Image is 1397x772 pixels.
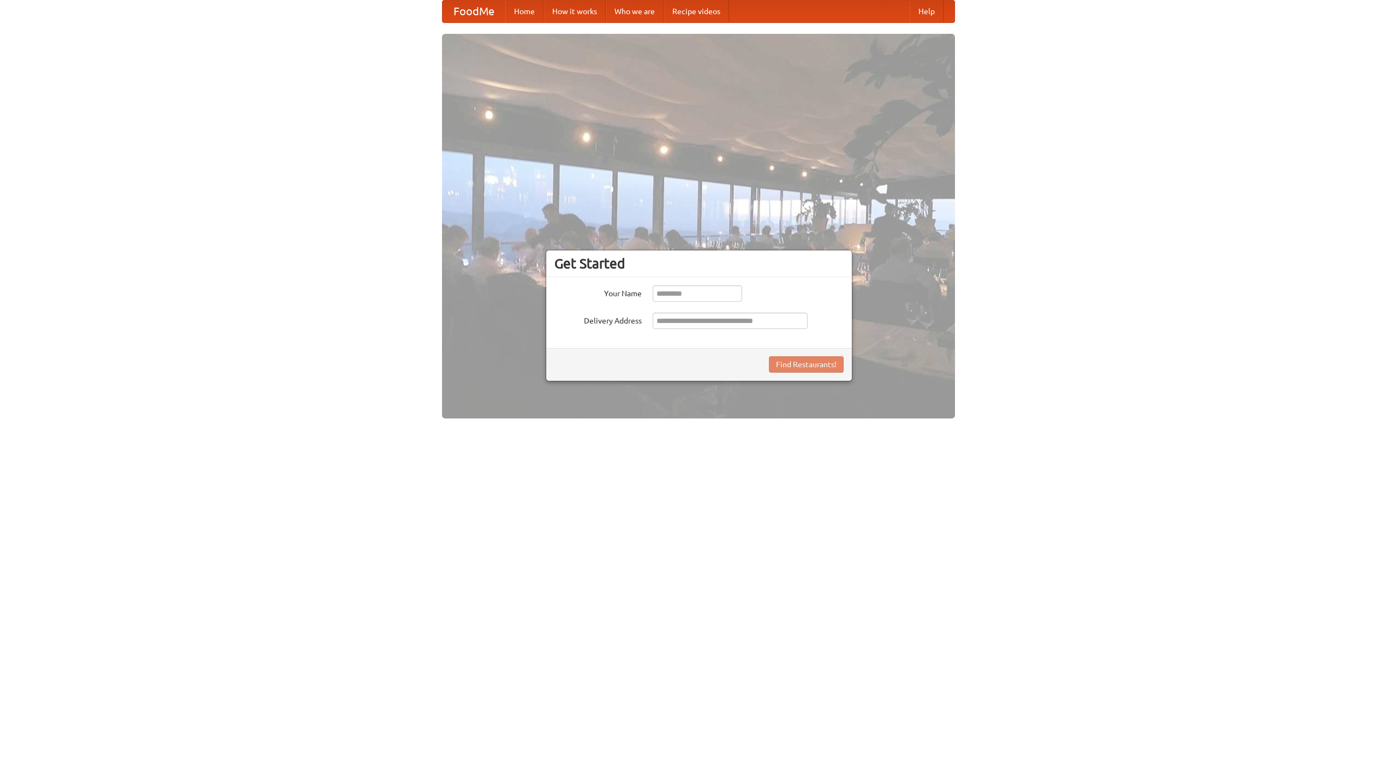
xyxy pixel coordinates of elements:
a: Who we are [606,1,664,22]
a: How it works [544,1,606,22]
h3: Get Started [554,255,844,272]
a: Help [910,1,944,22]
a: Home [505,1,544,22]
a: Recipe videos [664,1,729,22]
label: Your Name [554,285,642,299]
a: FoodMe [443,1,505,22]
label: Delivery Address [554,313,642,326]
button: Find Restaurants! [769,356,844,373]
